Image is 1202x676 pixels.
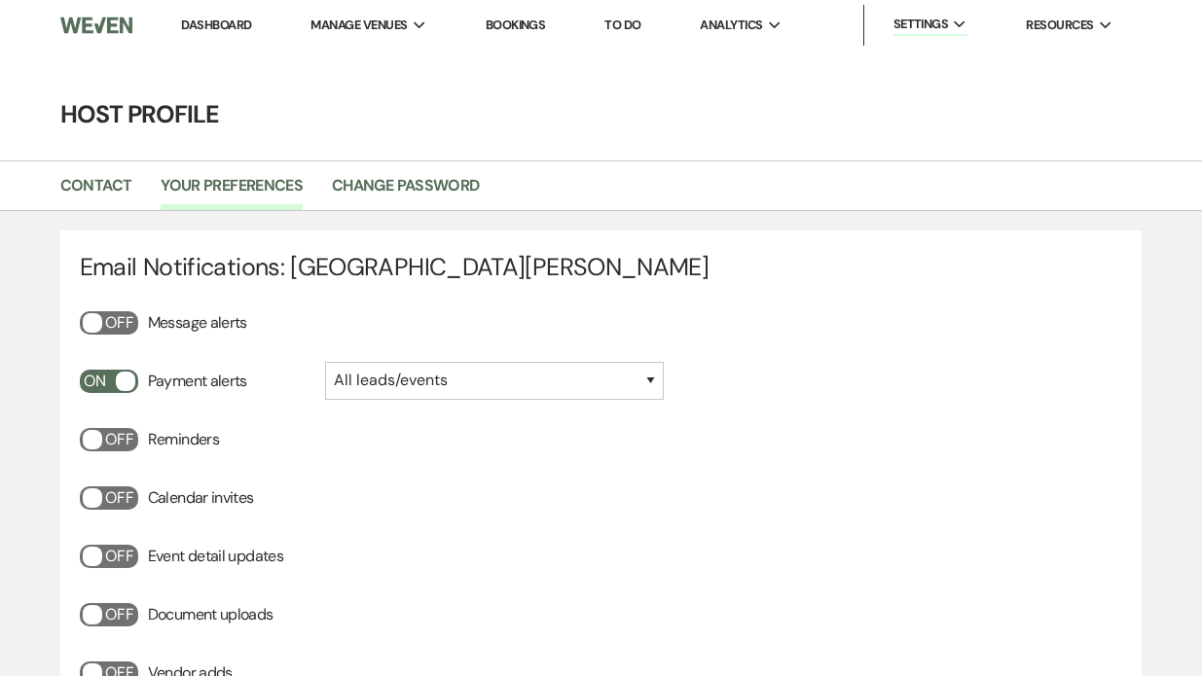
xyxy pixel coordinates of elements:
button: Off [80,311,138,335]
span: Analytics [700,16,762,35]
button: Off [80,545,138,568]
button: Off [80,603,138,626]
button: Off [80,486,138,510]
div: Reminders [80,428,306,479]
button: On [80,370,138,393]
a: Change Password [332,173,479,210]
a: Dashboard [181,17,251,33]
div: Calendar invites [80,486,306,537]
h4: Email Notifications: [GEOGRAPHIC_DATA][PERSON_NAME] [80,250,1123,284]
button: Off [80,428,138,451]
div: Payment alerts [80,370,306,420]
span: Settings [893,15,949,34]
div: Message alerts [80,311,306,362]
a: Bookings [486,17,546,33]
div: Document uploads [80,603,306,654]
div: Event detail updates [80,545,306,595]
img: Weven Logo [60,5,132,46]
a: To Do [604,17,640,33]
span: Resources [1026,16,1093,35]
a: Contact [60,173,132,210]
span: Manage Venues [310,16,407,35]
a: Your Preferences [161,173,303,210]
